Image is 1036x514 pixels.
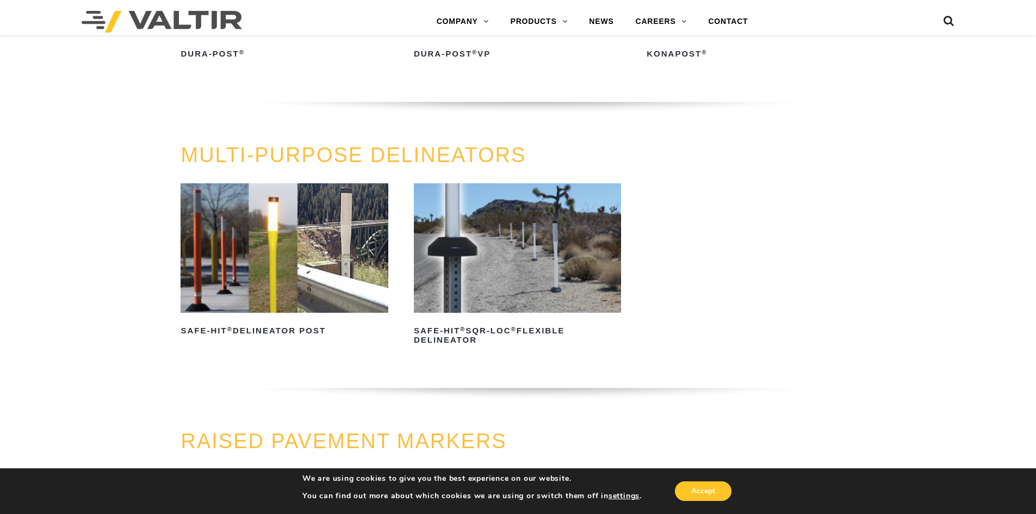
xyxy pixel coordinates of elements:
[181,45,388,63] h2: Dura-Post
[647,45,854,63] h2: KonaPost
[181,430,506,453] a: RAISED PAVEMENT MARKERS
[625,11,698,33] a: CAREERS
[578,11,624,33] a: NEWS
[609,491,640,501] button: settings
[426,11,500,33] a: COMPANY
[239,49,245,55] sup: ®
[500,11,579,33] a: PRODUCTS
[302,491,642,501] p: You can find out more about which cookies we are using or switch them off in .
[460,326,466,332] sup: ®
[181,144,526,166] a: MULTI-PURPOSE DELINEATORS
[414,323,621,349] h2: Safe-Hit SQR-LOC Flexible Delineator
[414,45,621,63] h2: Dura-Post VP
[181,183,388,340] a: Safe-Hit®Delineator Post
[414,183,621,349] a: Safe-Hit®SQR-LOC®Flexible Delineator
[472,49,477,55] sup: ®
[675,481,731,501] button: Accept
[227,326,233,332] sup: ®
[697,11,759,33] a: CONTACT
[702,49,707,55] sup: ®
[302,474,642,484] p: We are using cookies to give you the best experience on our website.
[181,323,388,340] h2: Safe-Hit Delineator Post
[82,11,242,33] img: Valtir
[511,326,517,332] sup: ®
